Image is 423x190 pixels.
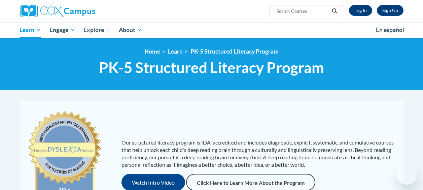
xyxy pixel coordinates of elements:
a: Learn [168,48,183,55]
a: Log In [349,5,372,16]
div: Main menu [15,22,409,38]
a: En español [372,23,409,37]
a: About [114,22,146,38]
a: Home [144,48,160,55]
a: Explore [79,22,115,38]
p: Our structured literacy program is IDA-accredited and includes diagnostic, explicit, systematic, ... [121,139,397,168]
span: PK-5 Structured Literacy Program [99,59,324,76]
span: Explore [83,26,110,34]
img: Cox Campus [20,5,95,17]
a: Register [377,5,403,16]
input: Search Courses [276,7,329,15]
span: En español [376,26,404,33]
button: Search [329,7,340,15]
a: Cox Campus [20,5,141,17]
a: Learn [15,22,45,38]
iframe: Button to launch messaging window [396,163,418,185]
span: Engage [49,26,75,34]
span: Learn [20,26,41,34]
a: Engage [45,22,79,38]
a: PK-5 Structured Literacy Program [190,48,279,55]
span: About [119,26,142,34]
